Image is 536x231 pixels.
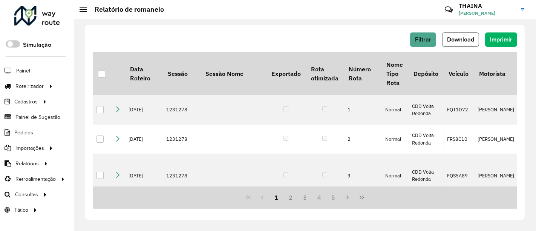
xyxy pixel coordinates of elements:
[266,52,306,95] th: Exportado
[162,95,200,125] td: 1231278
[125,154,162,197] td: [DATE]
[14,98,38,106] span: Cadastros
[459,10,515,17] span: [PERSON_NAME]
[490,36,512,43] span: Imprimir
[23,40,51,49] label: Simulação
[200,52,266,95] th: Sessão Nome
[444,154,474,197] td: FQS5A89
[283,190,298,205] button: 2
[125,125,162,154] td: [DATE]
[15,191,38,199] span: Consultas
[14,206,28,214] span: Tático
[340,190,355,205] button: Next Page
[474,52,518,95] th: Motorista
[15,82,44,90] span: Roteirizador
[459,2,515,9] h3: THAINA
[408,95,443,125] td: CDD Volta Redonda
[344,125,381,154] td: 2
[125,95,162,125] td: [DATE]
[162,125,200,154] td: 1231278
[344,52,381,95] th: Número Rota
[381,154,408,197] td: Normal
[326,190,341,205] button: 5
[381,52,408,95] th: Nome Tipo Rota
[270,190,284,205] button: 1
[408,125,443,154] td: CDD Volta Redonda
[298,190,312,205] button: 3
[16,67,30,75] span: Painel
[444,95,474,125] td: FQT1D72
[410,32,436,47] button: Filtrar
[162,154,200,197] td: 1231278
[415,36,431,43] span: Filtrar
[474,154,518,197] td: [PERSON_NAME]
[87,5,164,14] h2: Relatório de romaneio
[15,113,60,121] span: Painel de Sugestão
[344,95,381,125] td: 1
[444,52,474,95] th: Veículo
[312,190,326,205] button: 4
[344,154,381,197] td: 3
[14,129,33,137] span: Pedidos
[381,95,408,125] td: Normal
[15,160,39,168] span: Relatórios
[408,154,443,197] td: CDD Volta Redonda
[408,52,443,95] th: Depósito
[442,32,479,47] button: Download
[162,52,200,95] th: Sessão
[447,36,474,43] span: Download
[125,52,162,95] th: Data Roteiro
[15,175,56,183] span: Retroalimentação
[15,144,44,152] span: Importações
[355,190,369,205] button: Last Page
[474,95,518,125] td: [PERSON_NAME]
[444,125,474,154] td: FRS8C10
[306,52,343,95] th: Rota otimizada
[441,2,457,18] a: Contato Rápido
[474,125,518,154] td: [PERSON_NAME]
[381,125,408,154] td: Normal
[485,32,517,47] button: Imprimir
